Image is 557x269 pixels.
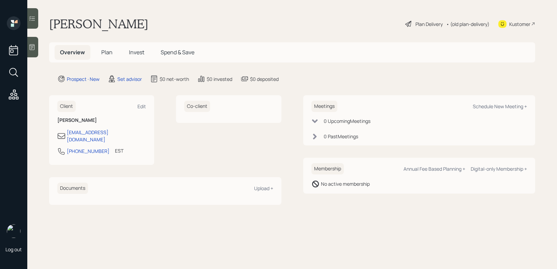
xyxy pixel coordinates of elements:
[57,183,88,194] h6: Documents
[321,180,370,187] div: No active membership
[509,20,530,28] div: Kustomer
[446,20,489,28] div: • (old plan-delivery)
[311,101,337,112] h6: Meetings
[7,224,20,238] img: retirable_logo.png
[101,48,113,56] span: Plan
[115,147,123,154] div: EST
[57,117,146,123] h6: [PERSON_NAME]
[254,185,273,192] div: Upload +
[184,101,210,112] h6: Co-client
[473,103,527,110] div: Schedule New Meeting +
[67,75,100,83] div: Prospect · New
[160,75,189,83] div: $0 net-worth
[207,75,232,83] div: $0 invested
[311,163,344,174] h6: Membership
[324,133,358,140] div: 0 Past Meeting s
[5,246,22,253] div: Log out
[404,166,465,172] div: Annual Fee Based Planning +
[129,48,144,56] span: Invest
[60,48,85,56] span: Overview
[67,129,146,143] div: [EMAIL_ADDRESS][DOMAIN_NAME]
[415,20,443,28] div: Plan Delivery
[324,117,370,125] div: 0 Upcoming Meeting s
[67,147,109,155] div: [PHONE_NUMBER]
[250,75,279,83] div: $0 deposited
[471,166,527,172] div: Digital-only Membership +
[49,16,148,31] h1: [PERSON_NAME]
[57,101,76,112] h6: Client
[117,75,142,83] div: Set advisor
[161,48,194,56] span: Spend & Save
[137,103,146,110] div: Edit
